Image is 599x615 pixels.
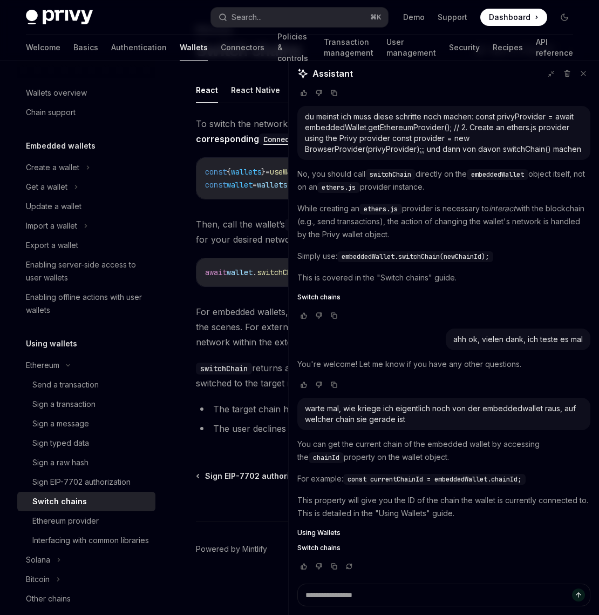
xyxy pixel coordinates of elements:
span: returns a Promise that resolves to once the wallet has successfully been switched to the target n... [196,360,580,391]
div: Switch chains [32,495,87,508]
div: Other chains [26,592,71,605]
span: const currentChainId = embeddedWallet.chainId; [348,475,521,484]
code: switchChain [196,363,252,375]
span: . [253,268,257,277]
span: To switch the network of a connected wallet, first from the array. [196,116,580,146]
a: Support [438,12,467,23]
div: Sign a raw hash [32,456,89,469]
div: Get a wallet [26,181,67,193]
div: warte mal, wie kriege ich eigentlich noch von der embeddedwallet raus, auf welcher chain sie gera... [305,403,583,425]
div: Export a wallet [26,239,78,252]
span: ethers.js [322,183,356,192]
div: Sign EIP-7702 authorization [32,476,131,489]
span: Using Wallets [297,529,341,537]
a: Update a wallet [17,197,155,216]
div: Import a wallet [26,219,77,232]
span: embeddedWallet.switchChain(newChainId); [342,252,489,261]
div: Solana [26,553,50,566]
span: Sign EIP-7702 authorization [205,471,313,482]
span: useWallets [270,167,313,177]
a: Other chains [17,589,155,609]
a: Demo [403,12,425,23]
span: ⌘ K [370,13,382,22]
a: Sign a raw hash [17,453,155,472]
a: Using Wallets [297,529,590,537]
a: Sign a message [17,414,155,433]
span: Assistant [312,67,353,80]
div: Bitcoin [26,573,50,586]
a: Switch chains [17,492,155,511]
a: Policies & controls [277,35,311,61]
a: Security [449,35,480,61]
a: Interfacing with common libraries [17,531,155,550]
div: Update a wallet [26,200,81,213]
a: Sign EIP-7702 authorization [17,472,155,492]
p: You can get the current chain of the embedded wallet by accessing the property on the wallet object. [297,438,590,464]
div: Search... [232,11,262,24]
span: chainId [313,453,339,462]
p: You're welcome! Let me know if you have any other questions. [297,358,590,371]
a: Sign EIP-7702 authorization [197,471,313,482]
p: No, you should call directly on the object itself, not on an provider instance. [297,168,590,193]
a: Switch chains [297,293,590,302]
button: React Native [231,77,280,103]
span: wallets [231,167,261,177]
a: Transaction management [324,35,373,61]
li: The target chain has . [196,402,580,417]
span: wallets [257,180,287,190]
p: Simply use: [297,250,590,263]
span: switchChain [370,170,411,179]
span: ethers.js [364,205,398,213]
span: wallet [227,268,253,277]
span: switchChain [257,268,304,277]
div: Sign a message [32,417,89,430]
a: Sign typed data [17,433,155,453]
button: Send message [572,589,585,601]
div: du meinst ich muss diese schritte noch machen: const privyProvider = await embeddedWallet.getEthe... [305,111,583,155]
a: Wallets [180,35,208,61]
button: Search...⌘K [211,8,387,27]
button: React [196,77,218,103]
a: Dashboard [480,9,547,26]
h5: Embedded wallets [26,139,96,152]
a: Chain support [17,103,155,122]
span: Switch chains [297,293,341,302]
div: Send a transaction [32,378,99,391]
a: Recipes [493,35,523,61]
div: ahh ok, vielen dank, ich teste es mal [453,334,583,345]
div: Ethereum [26,359,59,372]
div: Sign typed data [32,437,89,450]
a: Welcome [26,35,60,61]
div: Enabling server-side access to user wallets [26,258,149,284]
span: Then, call the wallet’s method. As a parameter to the method, pass the chain ID for your desired ... [196,217,580,247]
span: = [266,167,270,177]
span: const [205,167,227,177]
a: Sign a transaction [17,395,155,414]
a: Enabling server-side access to user wallets [17,255,155,288]
a: Basics [73,35,98,61]
a: Send a transaction [17,375,155,395]
p: While creating an provider is necessary to with the blockchain (e.g., send transactions), the act... [297,202,590,241]
span: embeddedWallet [471,170,524,179]
a: Powered by Mintlify [196,544,267,554]
span: await [205,268,227,277]
span: Dashboard [489,12,530,23]
a: User management [386,35,436,61]
h5: Using wallets [26,337,77,350]
span: = [253,180,257,190]
p: This is covered in the "Switch chains" guide. [297,271,590,284]
div: Wallets overview [26,86,87,99]
a: Enabling offline actions with user wallets [17,288,155,320]
a: Authentication [111,35,167,61]
div: Enabling offline actions with user wallets [26,291,149,317]
div: Chain support [26,106,76,119]
span: { [227,167,231,177]
div: Ethereum provider [32,514,99,527]
div: Interfacing with common libraries [32,534,149,547]
p: For example: [297,472,590,485]
div: Sign a transaction [32,398,96,411]
a: Ethereum provider [17,511,155,531]
a: Connectors [221,35,264,61]
span: } [261,167,266,177]
span: wallet [227,180,253,190]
